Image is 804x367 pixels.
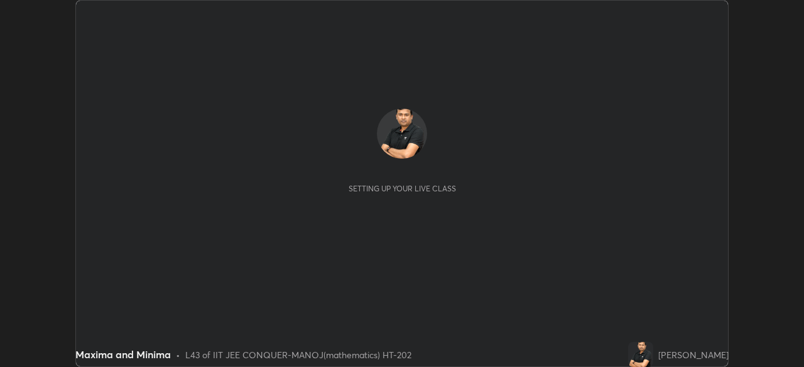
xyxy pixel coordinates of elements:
div: [PERSON_NAME] [658,348,729,361]
div: L43 of IIT JEE CONQUER-MANOJ(mathematics) HT-202 [185,348,411,361]
div: Maxima and Minima [75,347,171,362]
img: 4209d98922474e82863ba1784a7431bf.png [628,342,653,367]
img: 4209d98922474e82863ba1784a7431bf.png [377,109,427,159]
div: Setting up your live class [349,184,456,193]
div: • [176,348,180,361]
